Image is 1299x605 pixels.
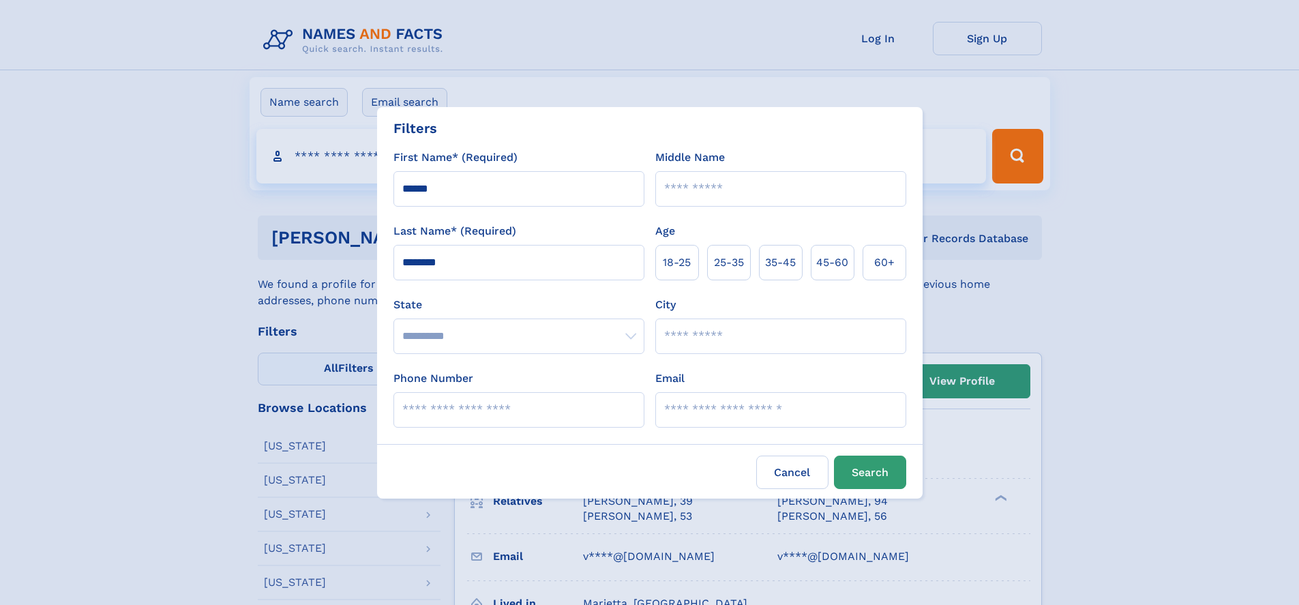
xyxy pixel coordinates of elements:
[765,254,796,271] span: 35‑45
[393,297,644,313] label: State
[663,254,691,271] span: 18‑25
[393,118,437,138] div: Filters
[655,297,676,313] label: City
[655,149,725,166] label: Middle Name
[834,456,906,489] button: Search
[816,254,848,271] span: 45‑60
[874,254,895,271] span: 60+
[393,149,518,166] label: First Name* (Required)
[393,370,473,387] label: Phone Number
[714,254,744,271] span: 25‑35
[655,223,675,239] label: Age
[756,456,828,489] label: Cancel
[393,223,516,239] label: Last Name* (Required)
[655,370,685,387] label: Email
